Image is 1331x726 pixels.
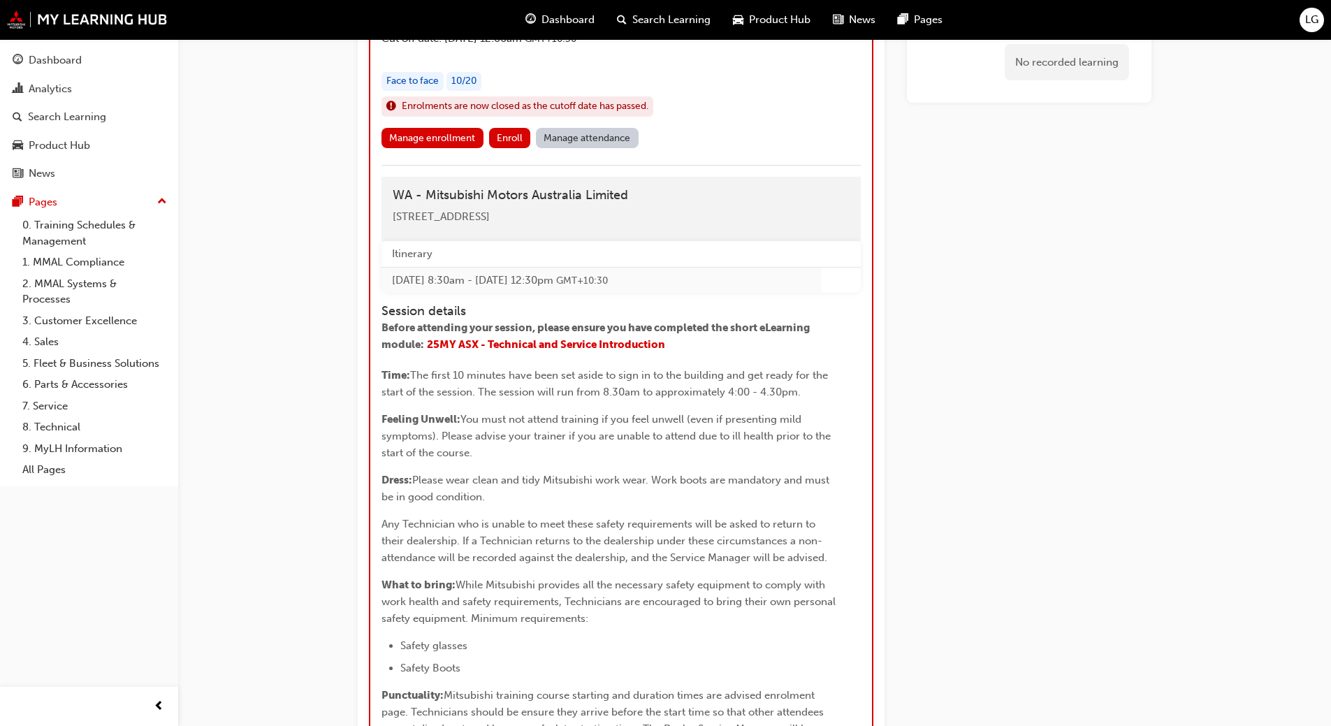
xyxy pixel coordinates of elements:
[497,132,523,144] span: Enroll
[17,438,173,460] a: 9. MyLH Information
[400,639,467,652] span: Safety glasses
[514,6,606,34] a: guage-iconDashboard
[822,6,887,34] a: news-iconNews
[17,273,173,310] a: 2. MMAL Systems & Processes
[632,12,711,28] span: Search Learning
[381,689,444,702] span: Punctuality:
[13,140,23,152] span: car-icon
[606,6,722,34] a: search-iconSearch Learning
[13,168,23,180] span: news-icon
[6,161,173,187] a: News
[446,72,481,91] div: 10 / 20
[6,189,173,215] button: Pages
[17,310,173,332] a: 3. Customer Excellence
[381,413,460,426] span: Feeling Unwell:
[536,128,639,148] a: Manage attendance
[525,11,536,29] span: guage-icon
[13,111,22,124] span: search-icon
[6,133,173,159] a: Product Hub
[914,12,943,28] span: Pages
[29,138,90,154] div: Product Hub
[733,11,743,29] span: car-icon
[381,241,822,267] th: Itinerary
[617,11,627,29] span: search-icon
[402,99,648,115] span: Enrolments are now closed as the cutoff date has passed.
[17,395,173,417] a: 7. Service
[1300,8,1324,32] button: LG
[13,196,23,209] span: pages-icon
[17,459,173,481] a: All Pages
[898,11,908,29] span: pages-icon
[7,10,168,29] img: mmal
[381,413,834,459] span: You must not attend training if you feel unwell (even if presenting mild symptoms). Please advise...
[381,474,412,486] span: Dress:
[556,275,608,286] span: Australian Central Daylight Time GMT+10:30
[381,72,444,91] div: Face to face
[381,369,831,398] span: The first 10 minutes have been set aside to sign in to the building and get ready for the start o...
[381,369,410,382] span: Time:
[29,166,55,182] div: News
[393,210,490,223] span: [STREET_ADDRESS]
[381,128,483,148] a: Manage enrollment
[13,83,23,96] span: chart-icon
[17,353,173,375] a: 5. Fleet & Business Solutions
[722,6,822,34] a: car-iconProduct Hub
[6,104,173,130] a: Search Learning
[17,416,173,438] a: 8. Technical
[29,52,82,68] div: Dashboard
[381,321,812,351] span: Before attending your session, please ensure you have completed the short eLearning module:
[6,76,173,102] a: Analytics
[541,12,595,28] span: Dashboard
[17,252,173,273] a: 1. MMAL Compliance
[13,55,23,67] span: guage-icon
[381,304,836,319] h4: Session details
[427,338,665,351] a: 25MY ASX - Technical and Service Introduction
[6,45,173,189] button: DashboardAnalyticsSearch LearningProduct HubNews
[400,662,460,674] span: Safety Boots
[489,128,531,148] button: Enroll
[1305,12,1318,28] span: LG
[29,81,72,97] div: Analytics
[154,698,164,716] span: prev-icon
[386,98,396,116] span: exclaim-icon
[887,6,954,34] a: pages-iconPages
[17,215,173,252] a: 0. Training Schedules & Management
[381,579,838,625] span: While Mitsubishi provides all the necessary safety equipment to comply with work health and safet...
[28,109,106,125] div: Search Learning
[393,188,850,203] h4: WA - Mitsubishi Motors Australia Limited
[381,267,822,293] td: [DATE] 8:30am - [DATE] 12:30pm
[381,474,832,503] span: Please wear clean and tidy Mitsubishi work wear. Work boots are mandatory and must be in good con...
[29,194,57,210] div: Pages
[1005,43,1129,80] div: No recorded learning
[833,11,843,29] span: news-icon
[749,12,810,28] span: Product Hub
[381,518,827,564] span: Any Technician who is unable to meet these safety requirements will be asked to return to their d...
[17,331,173,353] a: 4. Sales
[157,193,167,211] span: up-icon
[849,12,875,28] span: News
[381,579,456,591] span: What to bring:
[17,374,173,395] a: 6. Parts & Accessories
[6,48,173,73] a: Dashboard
